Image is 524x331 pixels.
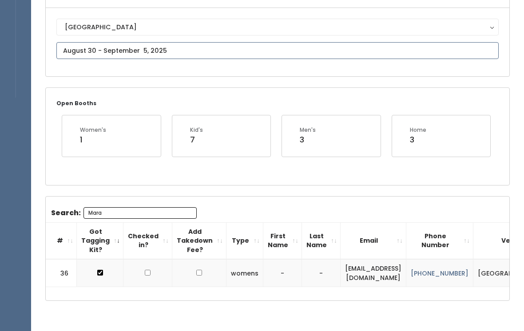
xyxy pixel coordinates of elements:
input: Search: [83,207,197,219]
td: womens [226,259,263,287]
td: - [302,259,341,287]
div: 3 [410,134,426,146]
a: [PHONE_NUMBER] [411,269,468,278]
th: Got Tagging Kit?: activate to sort column ascending [77,222,123,259]
input: August 30 - September 5, 2025 [56,42,499,59]
div: 1 [80,134,106,146]
div: 7 [190,134,203,146]
td: [EMAIL_ADDRESS][DOMAIN_NAME] [341,259,406,287]
th: #: activate to sort column ascending [46,222,77,259]
div: Kid's [190,126,203,134]
div: 3 [300,134,316,146]
th: Phone Number: activate to sort column ascending [406,222,473,259]
th: First Name: activate to sort column ascending [263,222,302,259]
th: Add Takedown Fee?: activate to sort column ascending [172,222,226,259]
div: [GEOGRAPHIC_DATA] [65,22,490,32]
div: Home [410,126,426,134]
th: Checked in?: activate to sort column ascending [123,222,172,259]
td: - [263,259,302,287]
th: Type: activate to sort column ascending [226,222,263,259]
button: [GEOGRAPHIC_DATA] [56,19,499,35]
th: Email: activate to sort column ascending [341,222,406,259]
label: Search: [51,207,197,219]
th: Last Name: activate to sort column ascending [302,222,341,259]
small: Open Booths [56,99,96,107]
div: Men's [300,126,316,134]
div: Women's [80,126,106,134]
td: 36 [46,259,77,287]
